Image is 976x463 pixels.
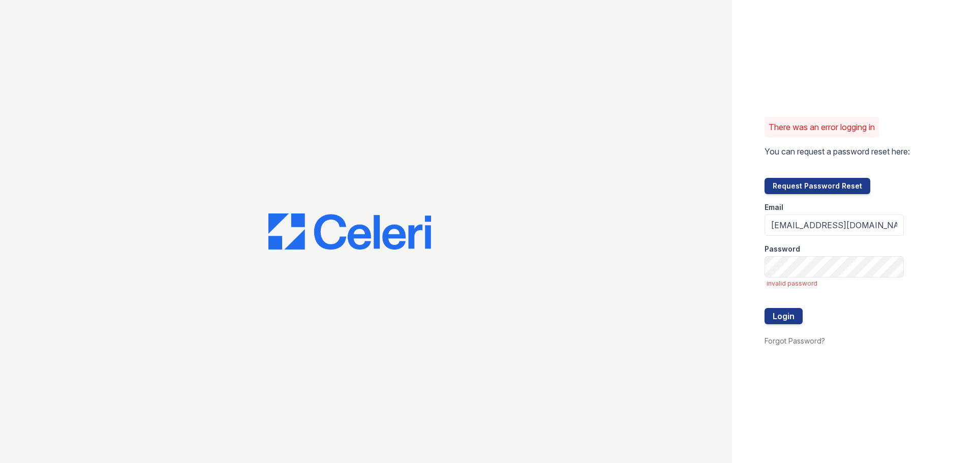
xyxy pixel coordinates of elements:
[767,280,904,288] span: invalid password
[769,121,875,133] p: There was an error logging in
[268,213,431,250] img: CE_Logo_Blue-a8612792a0a2168367f1c8372b55b34899dd931a85d93a1a3d3e32e68fde9ad4.png
[765,336,825,345] a: Forgot Password?
[765,308,803,324] button: Login
[765,178,870,194] button: Request Password Reset
[765,244,800,254] label: Password
[765,145,910,158] p: You can request a password reset here:
[765,202,783,212] label: Email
